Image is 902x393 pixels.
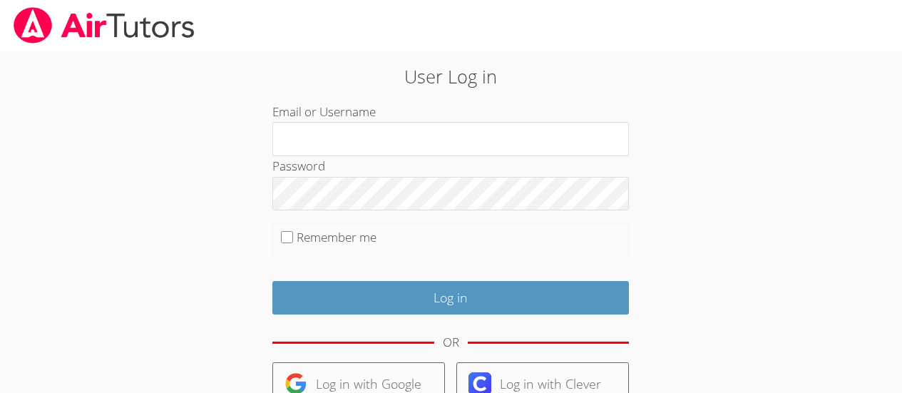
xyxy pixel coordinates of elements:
[297,229,376,245] label: Remember me
[272,281,629,315] input: Log in
[12,7,196,44] img: airtutors_banner-c4298cdbf04f3fff15de1276eac7730deb9818008684d7c2e4769d2f7ddbe033.png
[443,332,459,353] div: OR
[272,158,325,174] label: Password
[207,63,695,90] h2: User Log in
[272,103,376,120] label: Email or Username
